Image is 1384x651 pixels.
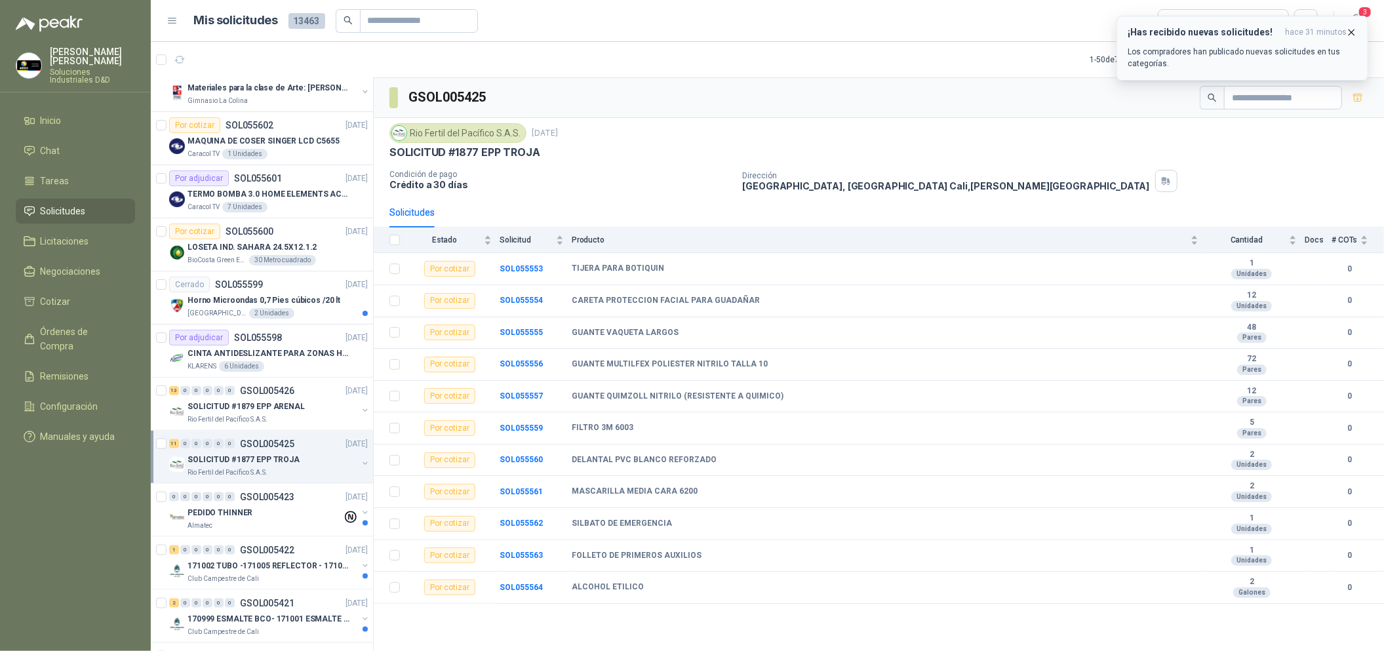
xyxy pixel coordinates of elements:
[1208,93,1217,102] span: search
[424,516,475,532] div: Por cotizar
[346,172,368,185] p: [DATE]
[188,401,305,413] p: SOLICITUD #1879 EPP ARENAL
[41,204,86,218] span: Solicitudes
[219,361,264,372] div: 6 Unidades
[41,369,89,384] span: Remisiones
[500,455,543,464] b: SOL055560
[424,484,475,500] div: Por cotizar
[408,227,500,253] th: Estado
[424,325,475,340] div: Por cotizar
[389,205,435,220] div: Solicitudes
[424,452,475,468] div: Por cotizar
[169,170,229,186] div: Por adjudicar
[188,613,351,625] p: 170999 ESMALTE BCO- 171001 ESMALTE GRIS
[180,545,190,555] div: 0
[1332,486,1368,498] b: 0
[1332,326,1368,339] b: 0
[225,599,235,608] div: 0
[169,436,370,478] a: 11 0 0 0 0 0 GSOL005425[DATE] Company LogoSOLICITUD #1877 EPP TROJARio Fertil del Pacífico S.A.S.
[188,574,259,584] p: Club Campestre de Cali
[169,545,179,555] div: 1
[1237,365,1267,375] div: Pares
[16,16,83,31] img: Logo peakr
[214,386,224,395] div: 0
[191,599,201,608] div: 0
[151,325,373,378] a: Por adjudicarSOL055598[DATE] Company LogoCINTA ANTIDESLIZANTE PARA ZONAS HUMEDASKLARENS6 Unidades
[169,616,185,632] img: Company Logo
[500,424,543,433] a: SOL055559
[169,599,179,608] div: 2
[169,191,185,207] img: Company Logo
[169,383,370,425] a: 13 0 0 0 0 0 GSOL005426[DATE] Company LogoSOLICITUD #1879 EPP ARENALRio Fertil del Pacífico S.A.S.
[424,293,475,309] div: Por cotizar
[16,394,135,419] a: Configuración
[151,271,373,325] a: CerradoSOL055599[DATE] Company LogoHorno Microondas 0,7 Pies cúbicos /20 lt[GEOGRAPHIC_DATA][PERS...
[41,264,101,279] span: Negociaciones
[346,279,368,291] p: [DATE]
[572,235,1188,245] span: Producto
[240,386,294,395] p: GSOL005426
[1332,549,1368,562] b: 0
[1231,460,1272,470] div: Unidades
[424,388,475,404] div: Por cotizar
[500,359,543,368] a: SOL055556
[424,357,475,372] div: Por cotizar
[1206,513,1297,524] b: 1
[226,227,273,236] p: SOL055600
[572,296,760,306] b: CARETA PROTECCION FACIAL PARA GUADAÑAR
[1166,14,1194,28] div: Todas
[225,545,235,555] div: 0
[169,138,185,154] img: Company Logo
[1206,450,1297,460] b: 2
[169,404,185,420] img: Company Logo
[169,117,220,133] div: Por cotizar
[500,227,572,253] th: Solicitud
[226,121,273,130] p: SOL055602
[169,298,185,313] img: Company Logo
[234,174,282,183] p: SOL055601
[188,347,351,360] p: CINTA ANTIDESLIZANTE PARA ZONAS HUMEDAS
[1332,227,1384,253] th: # COTs
[743,171,1150,180] p: Dirección
[1206,235,1286,245] span: Cantidad
[1128,46,1357,69] p: Los compradores han publicado nuevas solicitudes en tus categorías.
[500,235,553,245] span: Solicitud
[500,264,543,273] a: SOL055553
[169,439,179,448] div: 11
[151,112,373,165] a: Por cotizarSOL055602[DATE] Company LogoMAQUINA DE COSER SINGER LCD C5655Caracol TV1 Unidades
[188,414,267,425] p: Rio Fertil del Pacífico S.A.S.
[346,491,368,503] p: [DATE]
[169,224,220,239] div: Por cotizar
[424,547,475,563] div: Por cotizar
[214,545,224,555] div: 0
[240,492,294,502] p: GSOL005423
[240,439,294,448] p: GSOL005425
[1345,9,1368,33] button: 3
[572,455,717,465] b: DELANTAL PVC BLANCO REFORZADO
[1231,269,1272,279] div: Unidades
[1206,577,1297,587] b: 2
[500,391,543,401] a: SOL055557
[16,168,135,193] a: Tareas
[225,439,235,448] div: 0
[1237,428,1267,439] div: Pares
[191,545,201,555] div: 0
[225,492,235,502] div: 0
[194,11,278,30] h1: Mis solicitudes
[16,199,135,224] a: Solicitudes
[50,47,135,66] p: [PERSON_NAME] [PERSON_NAME]
[1206,323,1297,333] b: 48
[1305,227,1332,253] th: Docs
[41,113,62,128] span: Inicio
[500,487,543,496] a: SOL055561
[169,510,185,526] img: Company Logo
[572,519,672,529] b: SILBATO DE EMERGENCIA
[188,82,351,94] p: Materiales para la clase de Arte: [PERSON_NAME]
[191,386,201,395] div: 0
[16,364,135,389] a: Remisiones
[180,439,190,448] div: 0
[1231,301,1272,311] div: Unidades
[389,170,732,179] p: Condición de pago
